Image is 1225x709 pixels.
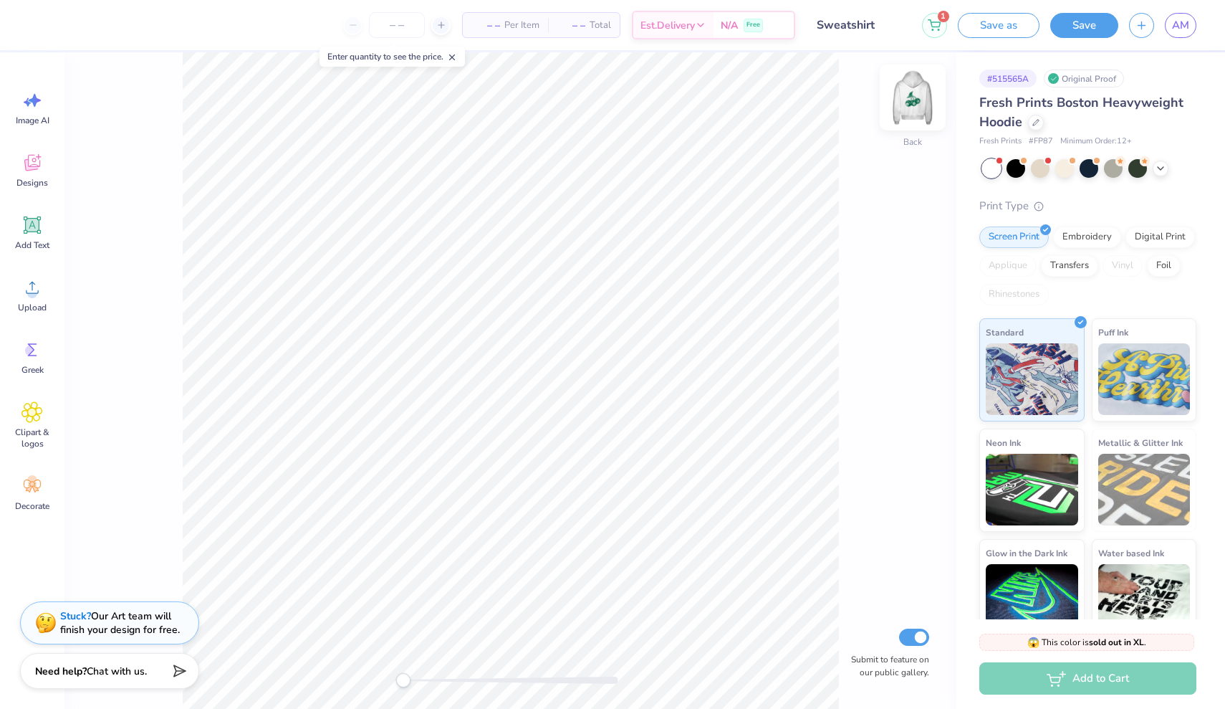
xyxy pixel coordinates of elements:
[979,70,1037,87] div: # 515565A
[746,20,760,30] span: Free
[15,500,49,512] span: Decorate
[1098,325,1128,340] span: Puff Ink
[1044,70,1124,87] div: Original Proof
[60,609,180,637] div: Our Art team will finish your design for free.
[1029,135,1053,148] span: # FP87
[60,609,91,623] strong: Stuck?
[396,673,410,687] div: Accessibility label
[1027,636,1146,649] span: This color is .
[938,11,949,22] span: 1
[979,255,1037,277] div: Applique
[986,325,1024,340] span: Standard
[958,13,1039,38] button: Save as
[1102,255,1143,277] div: Vinyl
[369,12,425,38] input: – –
[1125,227,1195,248] div: Digital Print
[986,454,1078,525] img: Neon Ink
[15,239,49,251] span: Add Text
[986,564,1078,636] img: Glow in the Dark Ink
[843,653,929,679] label: Submit to feature on our public gallery.
[721,18,738,33] span: N/A
[87,665,147,678] span: Chat with us.
[590,18,611,33] span: Total
[1098,564,1191,636] img: Water based Ink
[9,427,56,449] span: Clipart & logos
[18,302,47,313] span: Upload
[21,364,44,376] span: Greek
[979,94,1183,130] span: Fresh Prints Boston Heavyweight Hoodie
[979,284,1049,305] div: Rhinestones
[557,18,585,33] span: – –
[640,18,695,33] span: Est. Delivery
[1147,255,1181,277] div: Foil
[922,13,947,38] button: 1
[806,11,911,39] input: Untitled Design
[1041,255,1098,277] div: Transfers
[979,198,1196,214] div: Print Type
[1060,135,1132,148] span: Minimum Order: 12 +
[1098,546,1164,561] span: Water based Ink
[504,18,539,33] span: Per Item
[1165,13,1196,38] a: AM
[1050,13,1118,38] button: Save
[1053,227,1121,248] div: Embroidery
[1098,343,1191,415] img: Puff Ink
[1098,435,1183,450] span: Metallic & Glitter Ink
[35,665,87,678] strong: Need help?
[1098,454,1191,525] img: Metallic & Glitter Ink
[1172,17,1189,34] span: AM
[1027,636,1039,649] span: 😱
[903,135,922,148] div: Back
[979,227,1049,248] div: Screen Print
[320,47,465,67] div: Enter quantity to see the price.
[471,18,500,33] span: – –
[986,546,1067,561] span: Glow in the Dark Ink
[16,177,48,189] span: Designs
[986,435,1021,450] span: Neon Ink
[1089,637,1144,648] strong: sold out in XL
[884,69,941,126] img: Back
[979,135,1022,148] span: Fresh Prints
[986,343,1078,415] img: Standard
[16,115,49,126] span: Image AI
